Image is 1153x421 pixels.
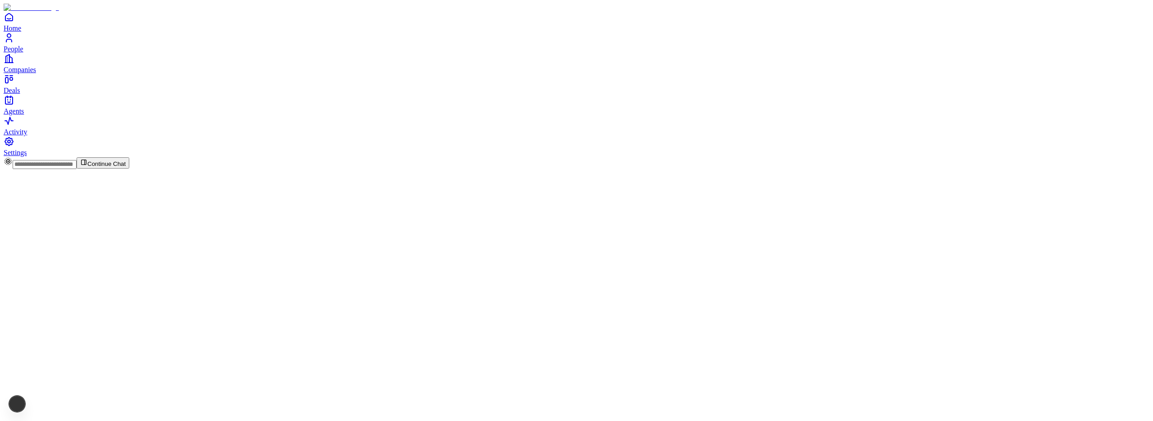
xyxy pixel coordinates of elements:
span: Companies [4,66,36,73]
span: Activity [4,128,27,136]
span: Continue Chat [87,160,126,167]
span: Deals [4,87,20,94]
a: Agents [4,95,1149,115]
span: People [4,45,23,53]
img: Item Brain Logo [4,4,59,12]
a: Home [4,12,1149,32]
button: Continue Chat [77,157,129,169]
div: Continue Chat [4,157,1149,169]
span: Settings [4,149,27,156]
a: Activity [4,115,1149,136]
a: Settings [4,136,1149,156]
a: Deals [4,74,1149,94]
span: Home [4,24,21,32]
a: Companies [4,53,1149,73]
a: People [4,32,1149,53]
span: Agents [4,107,24,115]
